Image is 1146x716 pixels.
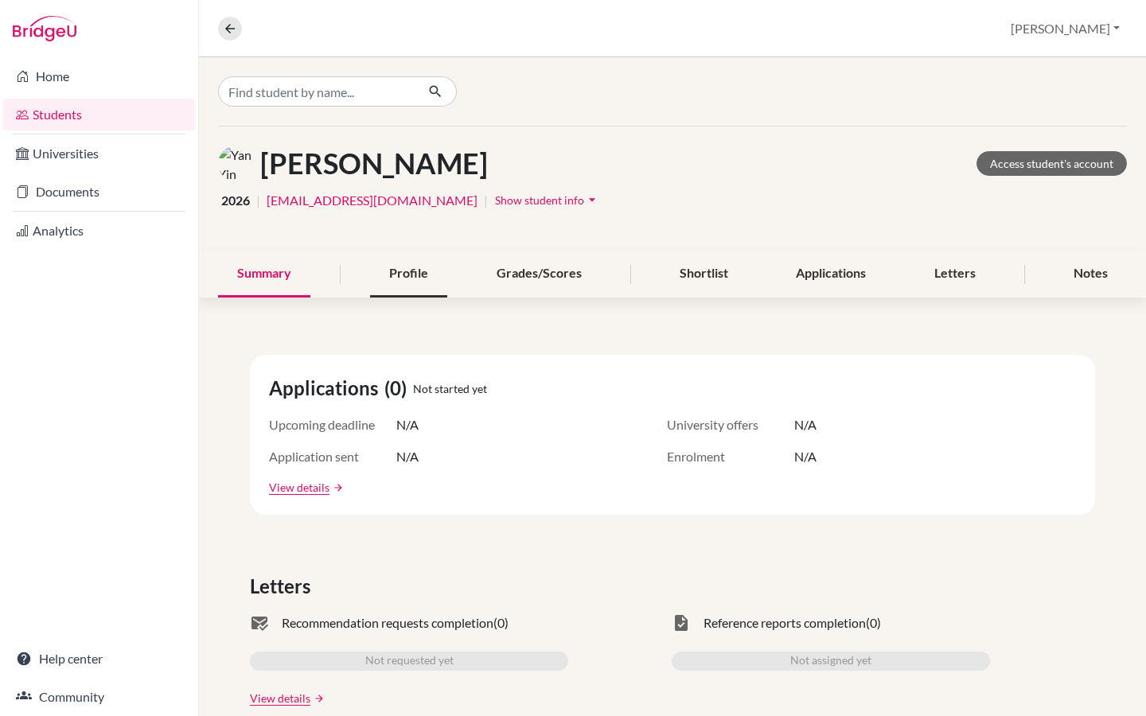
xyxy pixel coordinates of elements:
span: | [484,191,488,210]
span: (0) [493,613,509,632]
span: Letters [250,572,317,601]
span: Enrolment [667,447,794,466]
div: Grades/Scores [477,251,601,298]
span: 2026 [221,191,250,210]
button: [PERSON_NAME] [1004,14,1127,44]
a: [EMAIL_ADDRESS][DOMAIN_NAME] [267,191,477,210]
span: Not assigned yet [790,652,871,671]
a: Home [3,60,195,92]
span: Upcoming deadline [269,415,396,434]
a: View details [269,479,329,496]
span: (0) [866,613,881,632]
span: Not requested yet [365,652,454,671]
a: Universities [3,138,195,169]
a: Access student's account [976,151,1127,176]
a: arrow_forward [310,693,325,704]
a: Community [3,681,195,713]
span: Not started yet [413,380,487,397]
span: N/A [396,415,419,434]
div: Summary [218,251,310,298]
div: Notes [1054,251,1127,298]
span: Applications [269,374,384,403]
a: Documents [3,176,195,208]
a: View details [250,690,310,706]
i: arrow_drop_down [584,192,600,208]
div: Applications [777,251,885,298]
a: arrow_forward [329,482,344,493]
img: Bridge-U [13,16,76,41]
span: N/A [794,415,817,434]
span: (0) [384,374,413,403]
input: Find student by name... [218,76,415,107]
div: Letters [915,251,995,298]
span: Show student info [495,193,584,207]
span: N/A [396,447,419,466]
div: Shortlist [661,251,747,298]
span: | [256,191,260,210]
div: Profile [370,251,447,298]
span: Recommendation requests completion [282,613,493,632]
span: Application sent [269,447,396,466]
h1: [PERSON_NAME] [260,146,488,181]
a: Analytics [3,215,195,247]
a: Help center [3,643,195,675]
img: Yan Yin Kwok's avatar [218,146,254,181]
span: University offers [667,415,794,434]
span: task [672,613,691,632]
a: Students [3,99,195,130]
span: mark_email_read [250,613,269,632]
button: Show student infoarrow_drop_down [494,188,601,212]
span: Reference reports completion [704,613,866,632]
span: N/A [794,447,817,466]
